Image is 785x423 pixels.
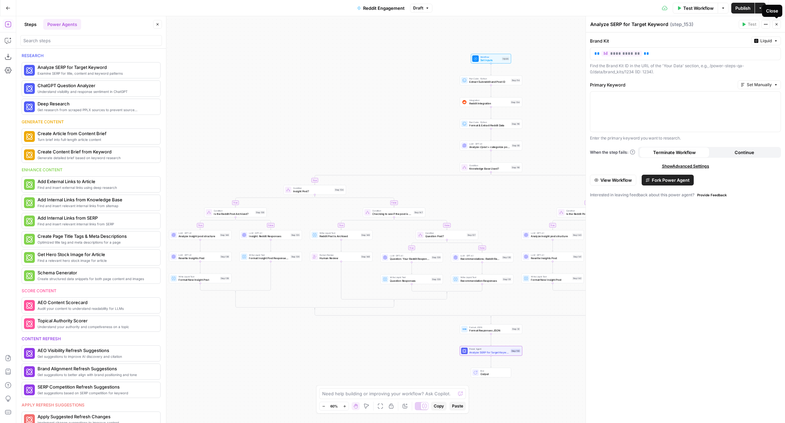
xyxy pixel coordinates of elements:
span: Get suggestions to improve AI discovery and citation [38,354,155,359]
span: Insight: Reddit Responses [249,234,289,239]
span: Deep Research [38,100,155,107]
span: Get Hero Stock Image for Article [38,251,155,258]
span: View Workflow [600,177,632,183]
span: Add Internal Links from SERP [38,215,155,221]
div: Step 125 [290,233,300,237]
span: When the step fails: [590,149,635,155]
button: Fork Power Agent [642,175,694,185]
span: Question Responses [390,279,430,283]
div: Score content [22,288,161,294]
div: Apply refresh suggestions [22,402,161,408]
span: Format Responses JSON [469,328,510,332]
span: Format & Extract Reddit Data [469,123,509,127]
div: Enhance content [22,167,161,173]
div: Step 136 [255,210,265,214]
g: Edge from step_114 to step_134 [490,85,492,97]
button: View Workflow [590,175,636,185]
g: Edge from step_116 to step_90 [490,129,492,141]
span: Write Liquid Text [531,275,570,278]
g: Edge from step_127 to step_128 [411,240,447,252]
div: Step 149 [361,233,371,237]
span: Analyze insight post structure [179,234,218,239]
div: ConditionChecking to see if the post is archivedStep 147 [363,207,425,217]
div: LLM · GPT-4.1Recommendations: Reddit ResponsesStep 130 [451,253,514,263]
span: Condition [214,209,254,213]
span: Show Advanced Settings [662,163,709,169]
span: Find and insert relevant internal links from SERP [38,221,155,227]
span: Turn brief into full-length article content [38,137,155,142]
div: LLM · GPT-4.1Analyze r/post + categorize post typeStep 90 [460,141,522,151]
g: Edge from step_153 to end [490,356,492,368]
div: Step 124 [334,188,344,192]
div: Step 138 [220,255,230,258]
g: Edge from step_134 to step_116 [490,107,492,119]
div: Write Liquid TextRecommendation ResponsesStep 131 [451,274,514,284]
div: Step 143 [572,233,582,237]
span: ChatGPT Question Analyzer [38,82,155,89]
div: Close [766,7,778,14]
span: Optimized title tag and meta descriptions for a page [38,240,155,245]
button: Set Manually [738,80,781,89]
p: Enter the primary keyword you want to research. [590,135,781,142]
span: Create Content Brief from Keyword [38,148,155,155]
span: Create Article from Content Brief [38,130,155,137]
span: Copy [434,403,444,409]
div: Step 148 [361,255,371,258]
span: LLM · GPT-4.1 [460,254,500,257]
div: ConditionQuestion Post?Step 127 [416,230,478,240]
span: Fork Power Agent [652,177,690,183]
span: Get research from scraped PPLX sources to prevent source [MEDICAL_DATA] [38,107,155,113]
span: Analyze SERP for Target Keyword [38,64,155,71]
span: Apply Suggested Refresh Changes [38,413,155,420]
span: Recommendation Responses [460,279,501,283]
g: Edge from step_127 to step_130 [447,240,483,252]
div: Format JSONFormat Responses JSONStep 32 [460,324,522,334]
span: Write Liquid Text [390,276,430,279]
g: Edge from step_124-conditional-end to step_118-conditional-end [315,308,491,318]
g: Edge from step_125 to step_126 [270,240,271,252]
div: ConditionIs the Reddit Post Archived?Step 140 [557,207,619,217]
div: Step 127 [467,233,476,237]
div: Run Code · PythonFormat & Extract Reddit DataStep 116 [460,119,522,129]
div: Step 141 [573,255,582,258]
span: Understand visibility and response sentiment in ChatGPT [38,89,155,94]
span: Topical Authority Scorer [38,317,155,324]
g: Edge from step_118 to step_124 [314,172,491,185]
div: Step 90 [512,144,520,148]
button: Liquid [751,36,781,45]
div: Write Liquid TextFormat New Insight PostStep 142 [521,274,584,283]
div: Step 153 [511,349,521,353]
span: Liquid [760,38,772,44]
div: EndOutput [460,368,522,377]
button: Copy [431,402,447,410]
button: Power Agents [43,19,81,30]
div: LLM · GPT-4.1Question: Your Reddit ResponsesStep 128 [380,253,443,263]
span: Analyze insight post structure [531,234,570,239]
div: ConditionIs the Reddit Post Archived?Step 136 [204,207,267,217]
div: Write Liquid TextReddit Post is ArchivedStep 149 [310,230,373,240]
g: Edge from step_126 to step_136-conditional-end [236,262,271,293]
span: Generate detailed brief based on keyword research [38,155,155,160]
span: Run Code · Python [469,77,509,80]
span: Find and insert external links using deep research [38,185,155,190]
label: Brand Kit [590,38,748,44]
span: Output [480,372,508,376]
span: Checking to see if the post is archived [372,212,412,216]
div: Step 128 [431,256,441,259]
div: Find the Brand Kit ID in the URL of the 'Your Data' section, e.g., /power-steps-qa-0/data/brand_k... [590,63,781,75]
div: Write Liquid TextQuestion ResponsesStep 129 [380,274,443,284]
span: AEO Visibility Refresh Suggestions [38,347,155,354]
span: SERP Competition Refresh Suggestions [38,383,155,390]
span: LLM · GPT-4.1 [531,231,570,235]
span: Get suggestions based on SERP competition for keyword [38,390,155,396]
span: Is the Reddit Post Archived? [566,212,606,216]
span: Condition [372,209,412,213]
button: Test Workflow [673,3,718,14]
div: IntegrationReddit IntegrationStep 134 [460,97,522,107]
div: Step 118 [511,166,520,169]
span: Workflow [480,55,500,58]
g: Edge from step_124 to step_147 [315,195,395,207]
span: Provide Feedback [697,192,727,198]
span: LLM · GPT-4.1 [531,253,571,257]
span: Is the Reddit Post Archived? [214,212,254,216]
